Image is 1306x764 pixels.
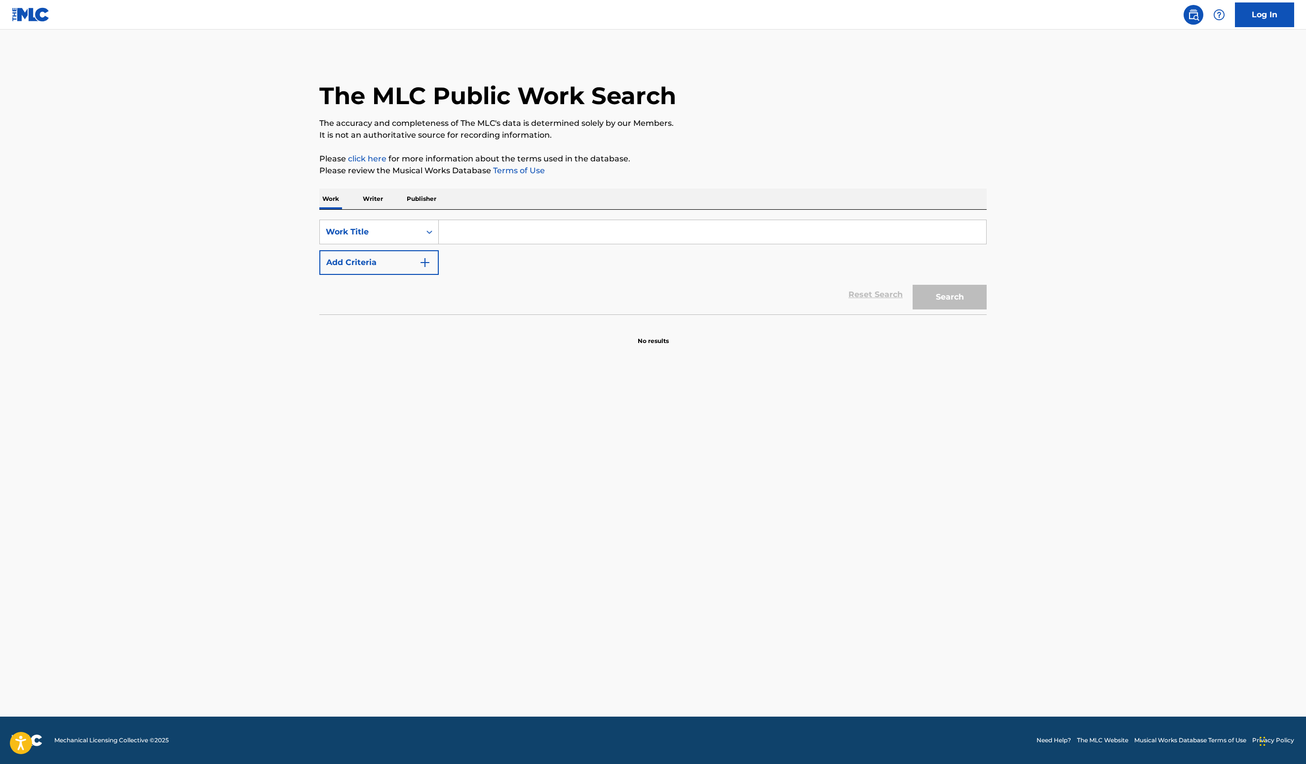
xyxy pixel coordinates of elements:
p: It is not an authoritative source for recording information. [319,129,987,141]
div: Drag [1260,726,1266,756]
p: Work [319,189,342,209]
a: Terms of Use [491,166,545,175]
p: Please review the Musical Works Database [319,165,987,177]
p: Publisher [404,189,439,209]
p: Please for more information about the terms used in the database. [319,153,987,165]
a: The MLC Website [1077,736,1128,745]
img: 9d2ae6d4665cec9f34b9.svg [419,257,431,268]
img: MLC Logo [12,7,50,22]
div: Work Title [326,226,415,238]
img: search [1188,9,1199,21]
img: help [1213,9,1225,21]
img: logo [12,734,42,746]
form: Search Form [319,220,987,314]
a: Privacy Policy [1252,736,1294,745]
a: Musical Works Database Terms of Use [1134,736,1246,745]
a: click here [348,154,386,163]
iframe: Chat Widget [1257,717,1306,764]
div: Help [1209,5,1229,25]
span: Mechanical Licensing Collective © 2025 [54,736,169,745]
p: The accuracy and completeness of The MLC's data is determined solely by our Members. [319,117,987,129]
p: Writer [360,189,386,209]
a: Log In [1235,2,1294,27]
p: No results [638,325,669,345]
h1: The MLC Public Work Search [319,81,676,111]
button: Add Criteria [319,250,439,275]
a: Public Search [1184,5,1203,25]
a: Need Help? [1037,736,1071,745]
